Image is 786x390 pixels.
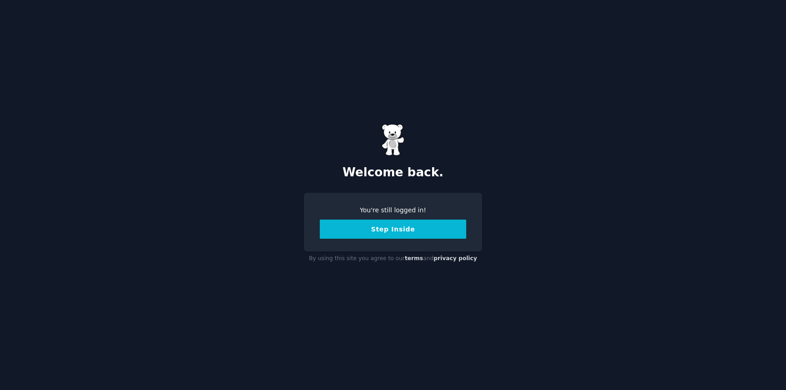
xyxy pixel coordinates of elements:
[304,251,482,266] div: By using this site you agree to our and
[320,205,466,215] div: You're still logged in!
[320,220,466,239] button: Step Inside
[382,124,404,156] img: Gummy Bear
[320,226,466,233] a: Step Inside
[433,255,477,262] a: privacy policy
[304,165,482,180] h2: Welcome back.
[405,255,423,262] a: terms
